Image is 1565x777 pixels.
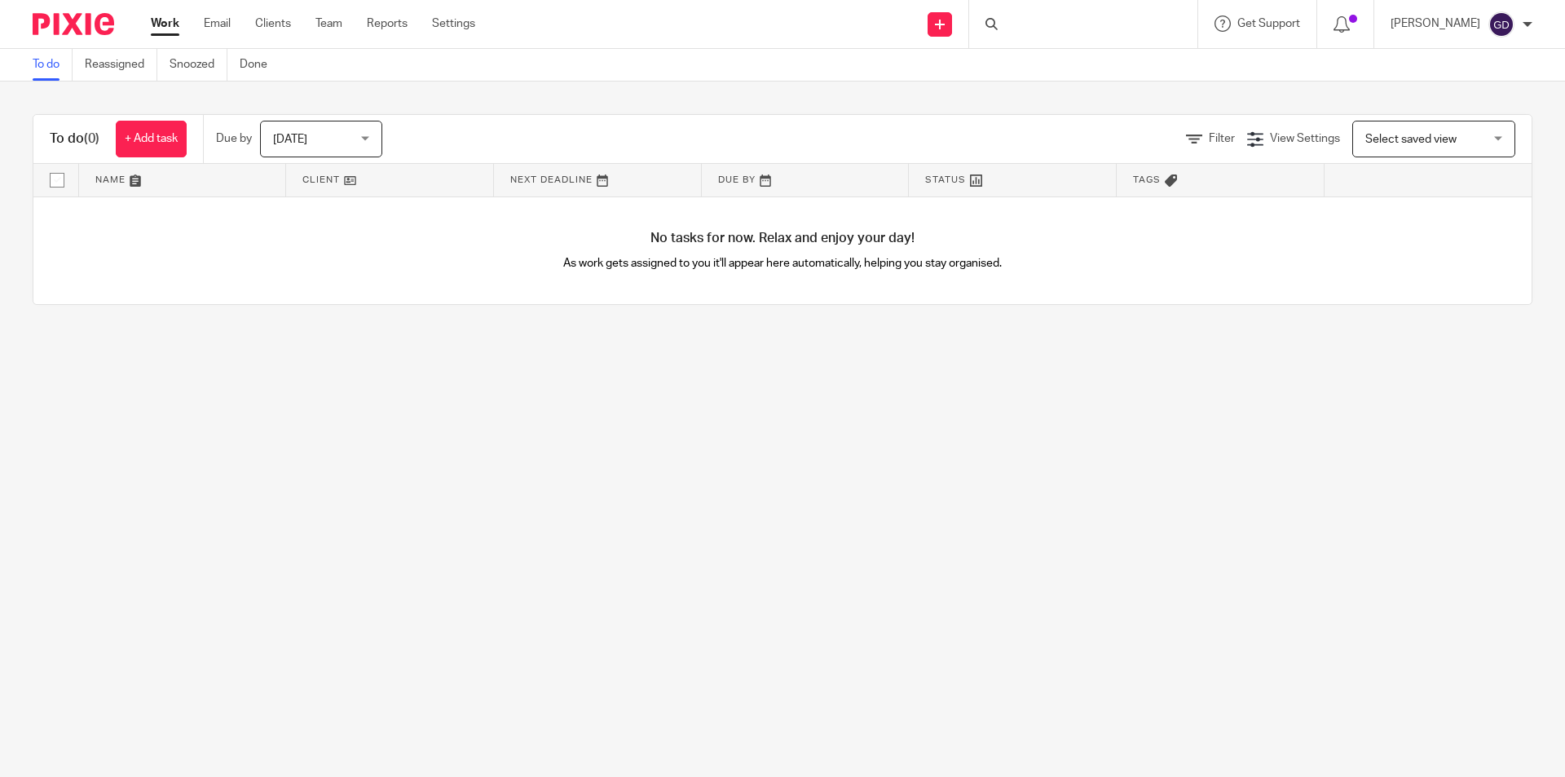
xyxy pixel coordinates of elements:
[432,15,475,32] a: Settings
[151,15,179,32] a: Work
[116,121,187,157] a: + Add task
[1270,133,1340,144] span: View Settings
[1391,15,1480,32] p: [PERSON_NAME]
[216,130,252,147] p: Due by
[240,49,280,81] a: Done
[1133,175,1161,184] span: Tags
[255,15,291,32] a: Clients
[204,15,231,32] a: Email
[1237,18,1300,29] span: Get Support
[33,13,114,35] img: Pixie
[170,49,227,81] a: Snoozed
[315,15,342,32] a: Team
[84,132,99,145] span: (0)
[33,49,73,81] a: To do
[367,15,408,32] a: Reports
[1365,134,1457,145] span: Select saved view
[1209,133,1235,144] span: Filter
[85,49,157,81] a: Reassigned
[1488,11,1514,38] img: svg%3E
[33,230,1532,247] h4: No tasks for now. Relax and enjoy your day!
[273,134,307,145] span: [DATE]
[50,130,99,148] h1: To do
[408,255,1157,272] p: As work gets assigned to you it'll appear here automatically, helping you stay organised.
